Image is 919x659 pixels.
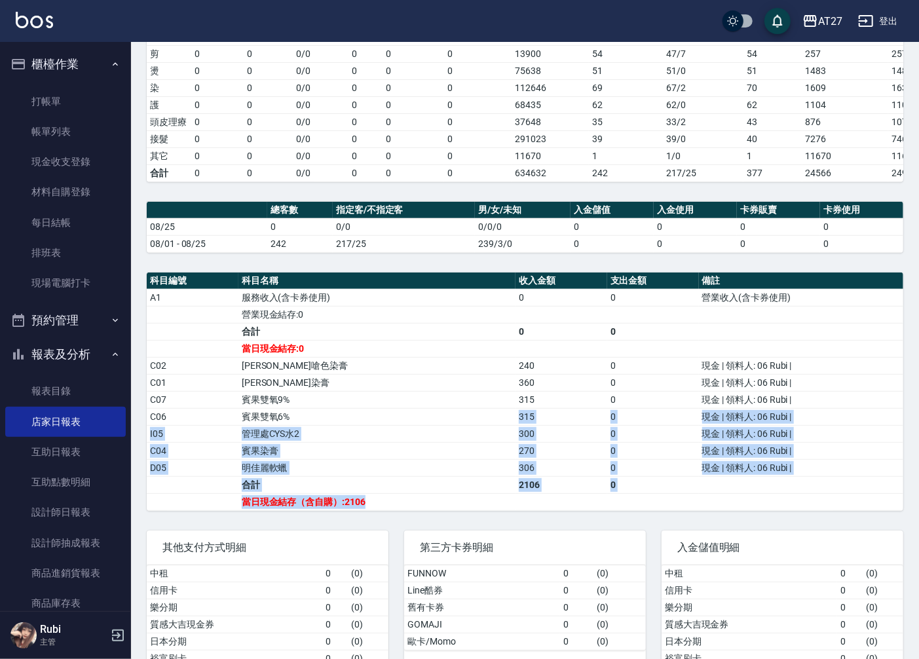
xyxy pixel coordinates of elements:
td: 0 [383,113,444,130]
td: 燙 [147,62,191,79]
td: 0 [322,616,348,633]
td: 69 [589,79,664,96]
td: ( 0 ) [594,616,646,633]
td: 0 [244,147,293,164]
td: 0 [607,357,699,374]
table: a dense table [404,565,646,650]
td: 信用卡 [147,582,322,599]
td: 現金 | 領料人: 06 Rubi | [699,459,903,476]
th: 男/女/未知 [475,202,571,219]
td: 257 [802,45,889,62]
td: 0 [737,235,820,252]
td: C07 [147,391,238,408]
td: 0 [191,130,244,147]
img: Logo [16,12,53,28]
td: 0 [560,616,593,633]
td: 0 [607,442,699,459]
td: 日本分期 [662,633,837,650]
td: 質感大吉現金券 [147,616,322,633]
td: [PERSON_NAME]染膏 [238,374,516,391]
td: 1483 [802,62,889,79]
td: 43 [743,113,802,130]
td: 質感大吉現金券 [662,616,837,633]
td: 0 [560,633,593,650]
td: 0 [444,62,512,79]
h5: Rubi [40,623,107,636]
td: 0 [348,164,383,181]
span: 第三方卡券明細 [420,541,630,554]
td: 0 [383,62,444,79]
td: ( 0 ) [594,633,646,650]
td: 0 [383,96,444,113]
button: 櫃檯作業 [5,47,126,81]
td: ( 0 ) [863,599,903,616]
td: 54 [743,45,802,62]
button: save [764,8,791,34]
td: 0 [837,582,863,599]
td: ( 0 ) [594,565,646,582]
td: 0 [837,599,863,616]
td: 7276 [802,130,889,147]
td: ( 0 ) [863,582,903,599]
td: A1 [147,289,238,306]
td: 0 [837,616,863,633]
table: a dense table [147,273,903,511]
td: 24566 [802,164,889,181]
span: 入金儲值明細 [677,541,888,554]
td: 239/3/0 [475,235,571,252]
td: 0 [267,218,333,235]
td: 62 [589,96,664,113]
a: 排班表 [5,238,126,268]
td: C04 [147,442,238,459]
a: 每日結帳 [5,208,126,238]
a: 互助點數明細 [5,467,126,497]
td: 賓果雙氧6% [238,408,516,425]
button: 報表及分析 [5,337,126,371]
td: ( 0 ) [348,582,388,599]
td: 0 [244,96,293,113]
td: 11670 [512,147,589,164]
td: 0 [348,147,383,164]
td: 0 [820,235,903,252]
td: 0 [191,164,244,181]
td: 0 / 0 [293,79,348,96]
td: 242 [589,164,664,181]
td: 240 [516,357,607,374]
td: 現金 | 領料人: 06 Rubi | [699,408,903,425]
button: AT27 [797,8,848,35]
td: 現金 | 領料人: 06 Rubi | [699,391,903,408]
td: 08/01 - 08/25 [147,235,267,252]
td: 291023 [512,130,589,147]
p: 主管 [40,636,107,648]
th: 總客數 [267,202,333,219]
td: 0 [607,476,699,493]
td: 51 [589,62,664,79]
td: 0 [444,147,512,164]
td: 39 [589,130,664,147]
td: 0 [244,45,293,62]
td: 62 / 0 [663,96,743,113]
td: C01 [147,374,238,391]
td: 0 [516,289,607,306]
td: 營業收入(含卡券使用) [699,289,903,306]
td: 0 [322,599,348,616]
td: 0 / 0 [293,62,348,79]
td: 315 [516,391,607,408]
td: 合計 [147,164,191,181]
a: 店家日報表 [5,407,126,437]
td: 0/0/0 [475,218,571,235]
span: 其他支付方式明細 [162,541,373,554]
td: 0 [191,96,244,113]
td: 0 [444,96,512,113]
a: 商品進銷貨報表 [5,558,126,588]
td: GOMAJI [404,616,560,633]
td: 0 [607,289,699,306]
a: 互助日報表 [5,437,126,467]
td: 舊有卡券 [404,599,560,616]
td: 1 [589,147,664,164]
td: 300 [516,425,607,442]
td: 1 [743,147,802,164]
td: 0 [244,113,293,130]
td: 0 [516,323,607,340]
td: 270 [516,442,607,459]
